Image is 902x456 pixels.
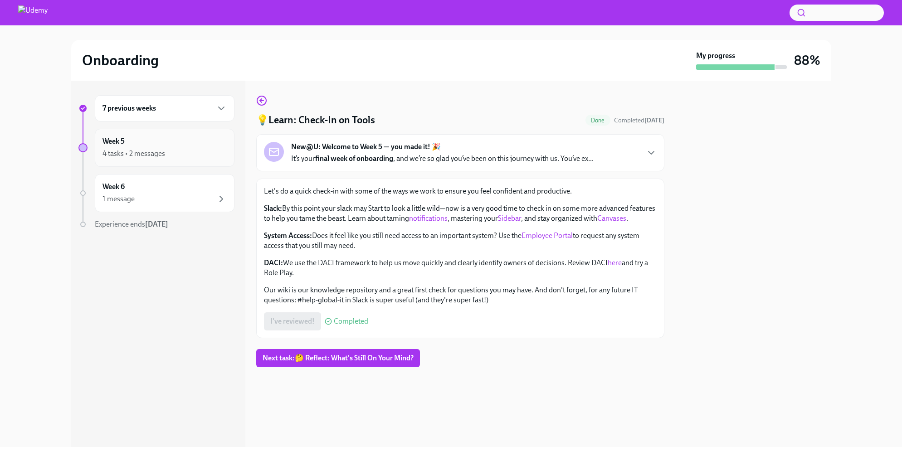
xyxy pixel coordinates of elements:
[102,149,165,159] div: 4 tasks • 2 messages
[102,194,135,204] div: 1 message
[256,349,420,367] button: Next task:🤔 Reflect: What's Still On Your Mind?
[78,174,234,212] a: Week 61 message
[145,220,168,228] strong: [DATE]
[522,231,573,240] a: Employee Portal
[82,51,159,69] h2: Onboarding
[334,318,368,325] span: Completed
[498,214,521,223] a: Sidebar
[264,204,657,223] p: By this point your slack may Start to look a little wild—now is a very good time to check in on s...
[264,285,657,305] p: Our wiki is our knowledge repository and a great first check for questions you may have. And don'...
[18,5,48,20] img: Udemy
[585,117,610,124] span: Done
[263,354,414,363] span: Next task : 🤔 Reflect: What's Still On Your Mind?
[315,154,393,163] strong: final week of onboarding
[95,220,168,228] span: Experience ends
[644,116,664,124] strong: [DATE]
[608,258,622,267] a: here
[256,113,375,127] h4: 💡Learn: Check-In on Tools
[794,52,820,68] h3: 88%
[409,214,448,223] a: notifications
[102,136,125,146] h6: Week 5
[597,214,626,223] a: Canvases
[264,231,312,240] strong: System Access:
[102,103,156,113] h6: 7 previous weeks
[264,231,657,251] p: Does it feel like you still need access to an important system? Use the to request any system acc...
[95,95,234,121] div: 7 previous weeks
[696,51,735,61] strong: My progress
[78,129,234,167] a: Week 54 tasks • 2 messages
[614,116,664,124] span: Completed
[291,142,441,152] strong: New@U: Welcome to Week 5 — you made it! 🎉
[264,186,657,196] p: Let's do a quick check-in with some of the ways we work to ensure you feel confident and productive.
[291,154,594,164] p: It’s your , and we’re so glad you’ve been on this journey with us. You’ve ex...
[614,116,664,125] span: October 6th, 2025 11:08
[264,204,282,213] strong: Slack:
[264,258,283,267] strong: DACI:
[264,258,657,278] p: We use the DACI framework to help us move quickly and clearly identify owners of decisions. Revie...
[102,182,125,192] h6: Week 6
